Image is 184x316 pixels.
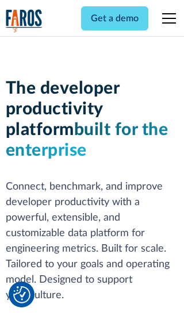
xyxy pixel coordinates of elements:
[155,5,178,32] div: menu
[6,121,168,159] span: built for the enterprise
[6,9,43,33] a: home
[81,6,148,30] a: Get a demo
[6,179,179,303] p: Connect, benchmark, and improve developer productivity with a powerful, extensible, and customiza...
[6,9,43,33] img: Logo of the analytics and reporting company Faros.
[13,286,30,303] button: Cookie Settings
[6,78,179,161] h1: The developer productivity platform
[13,286,30,303] img: Revisit consent button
